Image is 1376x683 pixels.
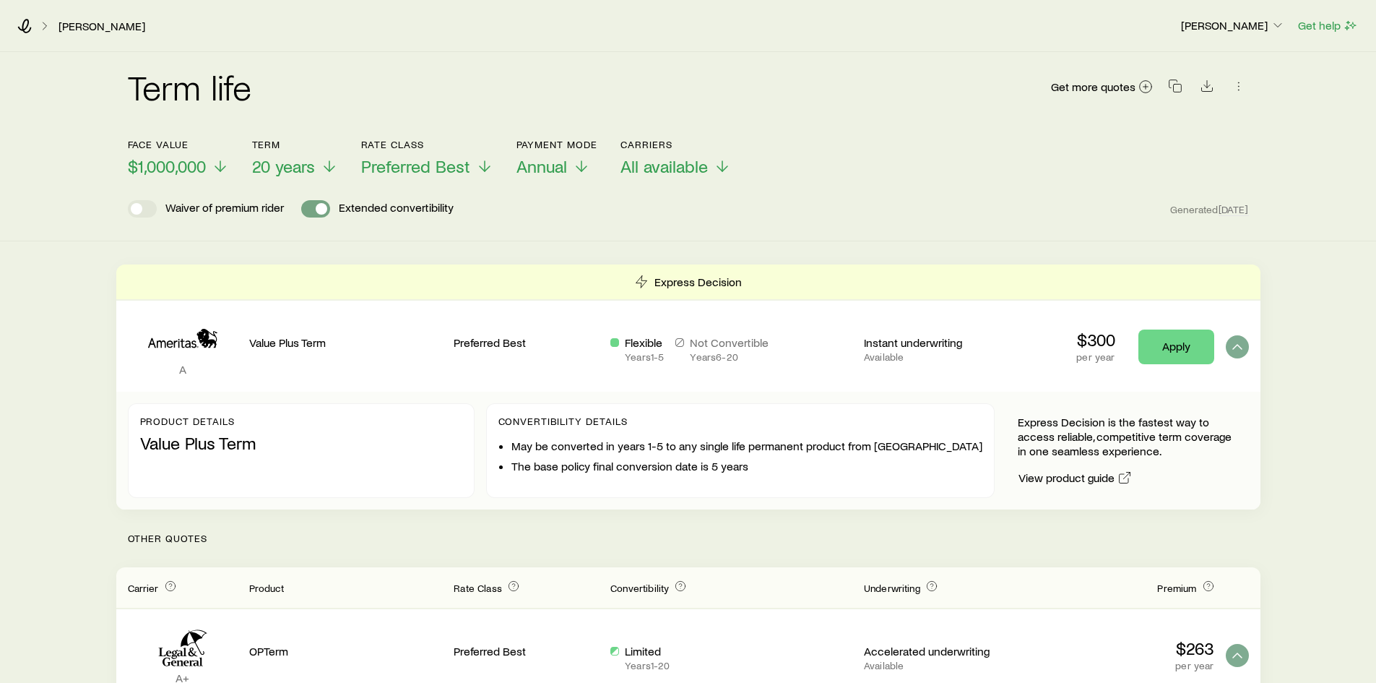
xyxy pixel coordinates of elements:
p: Express Decision [654,275,742,289]
p: per year [1021,660,1214,671]
p: Payment Mode [516,139,598,150]
p: Extended convertibility [339,200,454,218]
p: Rate Class [361,139,493,150]
p: Flexible [625,335,664,350]
span: Annual [516,156,567,176]
p: [PERSON_NAME] [1181,18,1285,33]
p: $300 [1076,330,1115,350]
p: Instant underwriting [864,335,1009,350]
p: Not Convertible [690,335,769,350]
button: [PERSON_NAME] [1180,17,1286,35]
button: Term20 years [252,139,338,177]
div: Term quotes [116,265,1260,510]
button: Rate ClassPreferred Best [361,139,493,177]
span: Get more quotes [1051,81,1135,93]
p: $263 [1021,638,1214,658]
p: Available [864,660,1009,671]
a: Apply [1138,330,1214,364]
p: Express Decision is the fastest way to access reliable, competitive term coverage in one seamless... [1018,415,1237,458]
span: 20 years [252,156,315,176]
li: May be converted in years 1-5 to any single life permanent product from [GEOGRAPHIC_DATA] [511,439,982,453]
span: Generated [1170,203,1248,216]
p: Limited [625,644,670,658]
span: Rate Class [454,582,502,594]
li: The base policy final conversion date is 5 years [511,459,982,473]
span: Convertibility [610,582,669,594]
a: View product guide [1018,470,1133,486]
span: Premium [1157,582,1196,594]
p: A [128,362,238,377]
p: Face value [128,139,229,150]
p: Preferred Best [454,644,599,658]
span: $1,000,000 [128,156,206,176]
p: Carriers [620,139,731,150]
button: Payment ModeAnnual [516,139,598,177]
p: Accelerated underwriting [864,644,1009,658]
p: Years 1 - 20 [625,660,670,671]
p: Preferred Best [454,335,599,350]
p: Value Plus Term [249,335,443,350]
p: per year [1076,351,1115,363]
span: [DATE] [1219,203,1249,216]
p: Years 6 - 20 [690,351,769,363]
span: Carrier [128,582,159,594]
p: Waiver of premium rider [165,200,284,218]
span: All available [620,156,708,176]
p: Product details [140,416,462,427]
button: Get help [1297,17,1359,34]
p: Other Quotes [116,510,1260,567]
p: Years 1 - 5 [625,351,664,363]
a: Download CSV [1197,82,1217,95]
a: [PERSON_NAME] [58,20,146,33]
a: Get more quotes [1050,79,1154,95]
span: Product [249,582,285,594]
h2: Term life [128,69,252,104]
span: Preferred Best [361,156,470,176]
span: Underwriting [864,582,920,594]
button: CarriersAll available [620,139,731,177]
p: Convertibility Details [498,416,982,427]
p: Available [864,351,1009,363]
button: Face value$1,000,000 [128,139,229,177]
p: Term [252,139,338,150]
p: OPTerm [249,644,443,658]
p: Value Plus Term [140,433,462,453]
